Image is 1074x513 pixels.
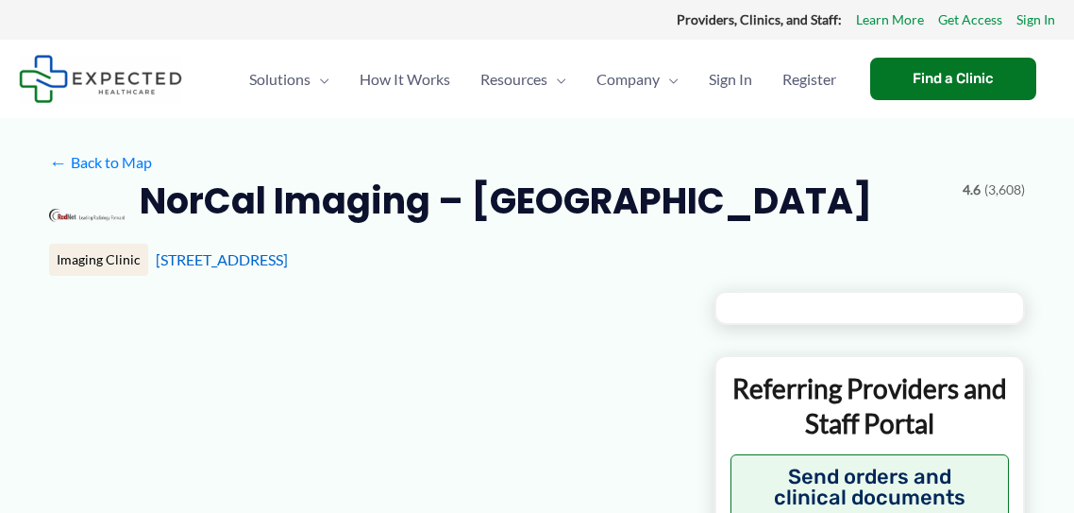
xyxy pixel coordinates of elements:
p: Referring Providers and Staff Portal [730,371,1009,440]
span: Register [782,46,836,112]
a: ←Back to Map [49,148,152,177]
strong: Providers, Clinics, and Staff: [677,11,842,27]
span: Menu Toggle [547,46,566,112]
span: Menu Toggle [310,46,329,112]
nav: Primary Site Navigation [234,46,851,112]
div: Imaging Clinic [49,244,148,276]
span: Sign In [709,46,752,112]
a: SolutionsMenu Toggle [234,46,344,112]
span: (3,608) [984,178,1025,202]
span: 4.6 [963,178,981,202]
a: How It Works [344,46,465,112]
a: Learn More [856,8,924,32]
a: Register [767,46,851,112]
a: CompanyMenu Toggle [581,46,694,112]
span: ← [49,153,67,171]
span: Menu Toggle [660,46,679,112]
a: Find a Clinic [870,58,1036,100]
a: Sign In [1016,8,1055,32]
span: Company [596,46,660,112]
h2: NorCal Imaging – [GEOGRAPHIC_DATA] [140,178,872,224]
a: [STREET_ADDRESS] [156,250,288,268]
span: How It Works [360,46,450,112]
a: Get Access [938,8,1002,32]
a: Sign In [694,46,767,112]
a: ResourcesMenu Toggle [465,46,581,112]
span: Solutions [249,46,310,112]
span: Resources [480,46,547,112]
img: Expected Healthcare Logo - side, dark font, small [19,55,182,103]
